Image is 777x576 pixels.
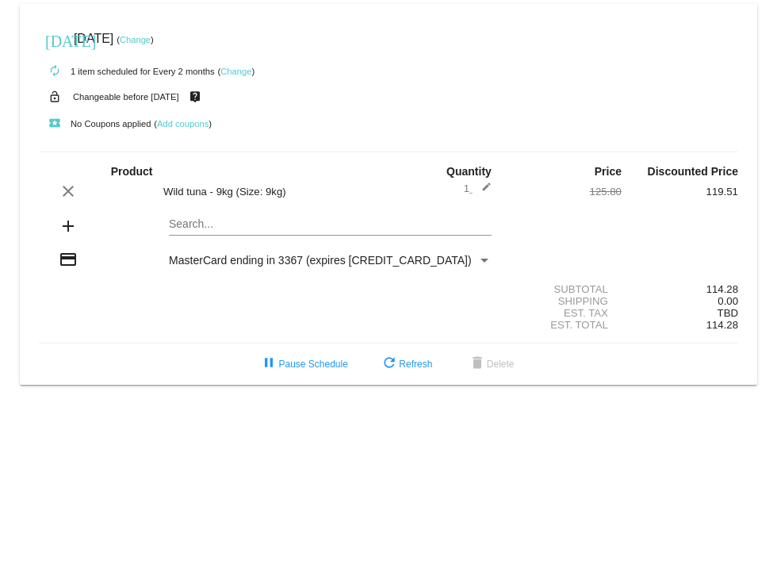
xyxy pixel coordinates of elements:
button: Refresh [367,350,445,378]
mat-icon: credit_card [59,250,78,269]
small: 1 item scheduled for Every 2 months [39,67,215,76]
span: 0.00 [718,295,738,307]
small: No Coupons applied [39,119,151,129]
div: 119.51 [622,186,738,198]
span: MasterCard ending in 3367 (expires [CREDIT_CARD_DATA]) [169,254,472,267]
button: Delete [455,350,527,378]
small: ( ) [117,35,154,44]
div: 114.28 [622,283,738,295]
mat-icon: pause [259,355,278,374]
a: Change [120,35,151,44]
strong: Quantity [446,165,492,178]
span: Delete [468,359,515,370]
a: Change [220,67,251,76]
strong: Discounted Price [648,165,738,178]
span: 1 [464,182,492,194]
span: TBD [718,307,738,319]
div: Est. Total [505,319,622,331]
div: 125.80 [505,186,622,198]
div: Est. Tax [505,307,622,319]
span: 114.28 [706,319,738,331]
mat-icon: local_play [45,114,64,133]
input: Search... [169,218,492,231]
small: ( ) [154,119,212,129]
div: Wild tuna - 9kg (Size: 9kg) [155,186,388,198]
small: ( ) [217,67,255,76]
mat-icon: add [59,217,78,236]
span: Pause Schedule [259,359,347,370]
mat-icon: delete [468,355,487,374]
mat-icon: [DATE] [45,30,64,49]
button: Pause Schedule [247,350,360,378]
strong: Price [595,165,622,178]
mat-icon: clear [59,182,78,201]
div: Subtotal [505,283,622,295]
mat-icon: autorenew [45,62,64,81]
div: Shipping [505,295,622,307]
small: Changeable before [DATE] [73,92,179,102]
mat-select: Payment Method [169,254,492,267]
strong: Product [111,165,153,178]
mat-icon: lock_open [45,86,64,107]
mat-icon: live_help [186,86,205,107]
span: Refresh [380,359,432,370]
a: Add coupons [157,119,209,129]
mat-icon: refresh [380,355,399,374]
mat-icon: edit [473,182,492,201]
